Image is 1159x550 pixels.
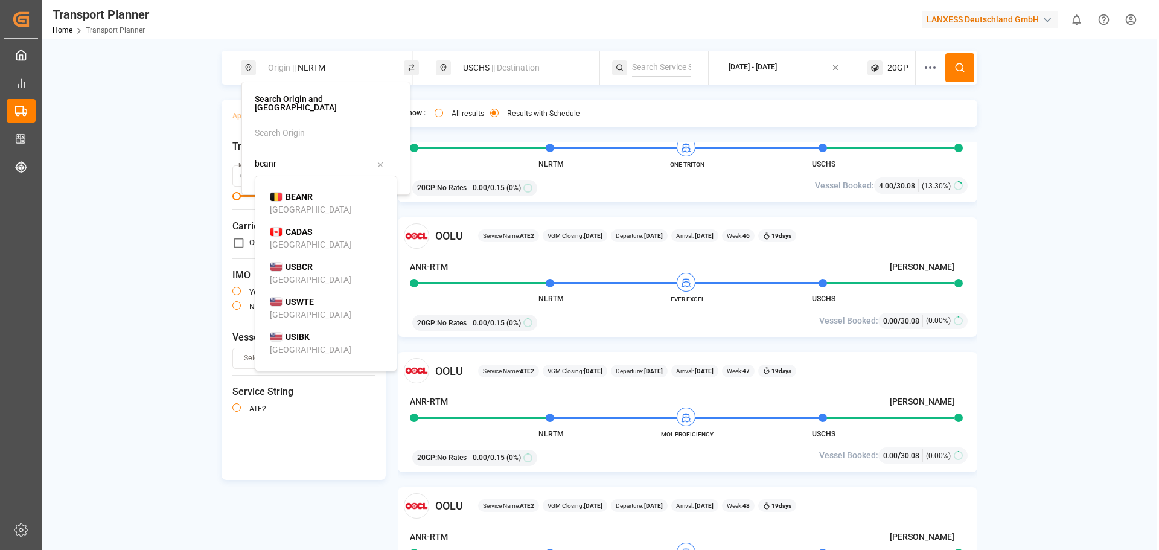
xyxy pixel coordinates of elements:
h4: [PERSON_NAME] [890,531,954,543]
span: 30.08 [901,317,919,325]
div: [GEOGRAPHIC_DATA] [270,238,351,251]
span: No Rates [437,182,467,193]
span: EVER EXCEL [654,295,721,304]
span: Minimum [232,192,241,200]
span: Vessel Booked: [819,449,878,462]
h4: Search Origin and [GEOGRAPHIC_DATA] [255,95,397,112]
span: (0.00%) [926,315,951,326]
span: Week: [727,501,750,510]
span: NLRTM [538,160,564,168]
h4: ANR-RTM [410,395,448,408]
div: NLRTM [261,57,391,79]
b: USBCR [286,262,313,272]
label: All results [452,110,484,117]
div: [GEOGRAPHIC_DATA] [270,273,351,286]
img: country [270,227,283,237]
b: BEANR [286,192,313,202]
span: Service Name: [483,366,534,376]
span: VGM Closing: [548,501,602,510]
span: (0%) [506,452,521,463]
span: USCHS [812,430,835,438]
span: 0.00 [883,452,898,460]
label: Results with Schedule [507,110,580,117]
div: / [883,315,923,327]
img: Carrier [404,493,429,519]
span: 30.08 [896,182,915,190]
label: no [249,303,259,310]
span: IMO [232,268,375,283]
span: VGM Closing: [548,366,602,376]
span: VGM Closing: [548,231,602,240]
b: ATE2 [520,232,534,239]
span: 0.00 / 0.15 [473,182,505,193]
b: [DATE] [643,232,663,239]
span: MOL PROFICIENCY [654,430,721,439]
span: USCHS [812,160,835,168]
span: Service Name: [483,231,534,240]
span: Service Name: [483,501,534,510]
a: Home [53,26,72,34]
span: Origin || [268,63,296,72]
img: country [270,192,283,202]
b: [DATE] [694,232,714,239]
b: 19 days [771,502,791,509]
div: [DATE] - [DATE] [729,62,777,73]
span: Vessel Booked: [815,179,874,192]
h4: ANR-RTM [410,531,448,543]
span: 20GP : [417,182,437,193]
b: ATE2 [520,502,534,509]
span: Vessel Booked: [819,315,878,327]
h4: ANR-RTM [410,261,448,273]
div: [GEOGRAPHIC_DATA] [270,203,351,216]
span: ONE TRITON [654,160,721,169]
span: Service String [232,385,375,399]
span: Departure: [616,366,663,376]
span: (0%) [506,318,521,328]
label: yes [249,289,261,296]
span: Vessel Name [232,330,375,345]
button: LANXESS Deutschland GmbH [922,8,1063,31]
span: OOLU [435,228,463,244]
div: LANXESS Deutschland GmbH [922,11,1058,28]
b: 48 [742,502,750,509]
button: Help Center [1090,6,1117,33]
span: Departure: [616,501,663,510]
span: Arrival: [676,366,714,376]
span: Carrier SCAC [232,219,375,234]
span: NLRTM [538,430,564,438]
div: / [879,179,919,192]
span: (0%) [506,182,521,193]
span: || Destination [491,63,540,72]
span: 20GP [887,62,908,74]
span: 0.00 / 0.15 [473,318,505,328]
b: 19 days [771,368,791,374]
b: ATE2 [520,368,534,374]
span: (0.00%) [926,450,951,461]
label: OOLU [249,239,268,246]
span: (13.30%) [922,181,951,191]
div: Transport Planner [53,5,149,24]
h4: [PERSON_NAME] [890,261,954,273]
b: USIBK [286,332,310,342]
span: Arrival: [676,501,714,510]
b: 47 [742,368,750,374]
span: Week: [727,366,750,376]
span: 20GP : [417,318,437,328]
input: Search POL [255,155,376,173]
b: CADAS [286,227,313,237]
span: Show : [404,108,426,119]
b: 46 [742,232,750,239]
b: 19 days [771,232,791,239]
span: Transit Time [232,139,375,154]
b: [DATE] [584,502,602,509]
b: [DATE] [584,232,602,239]
div: [GEOGRAPHIC_DATA] [270,309,351,321]
span: 4.00 [879,182,893,190]
div: [GEOGRAPHIC_DATA] [270,344,351,356]
span: Arrival: [676,231,714,240]
button: [DATE] - [DATE] [716,56,853,80]
button: show 0 new notifications [1063,6,1090,33]
input: Search Service String [632,59,691,77]
span: OOLU [435,497,463,514]
span: No Rates [437,318,467,328]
